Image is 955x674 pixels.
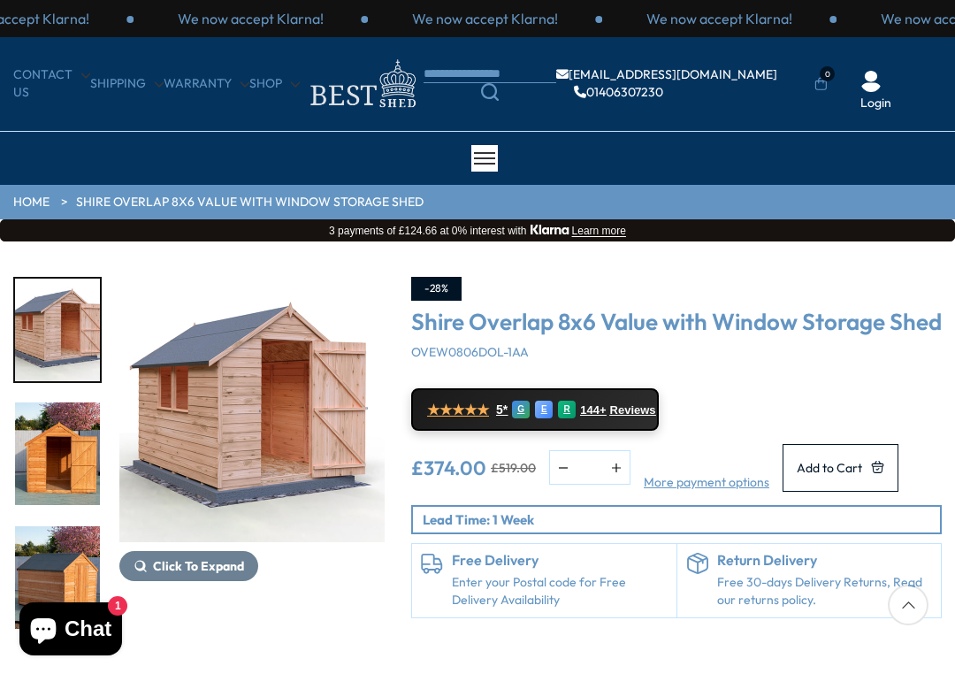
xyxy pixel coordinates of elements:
[783,444,898,491] button: Add to Cart
[14,602,127,660] inbox-online-store-chat: Shopify online store chat
[300,55,424,112] img: logo
[13,401,102,507] div: 3 / 12
[491,462,536,474] del: £519.00
[90,75,164,93] a: Shipping
[13,277,102,383] div: 2 / 12
[646,9,792,28] p: We now accept Klarna!
[558,401,576,418] div: R
[412,9,558,28] p: We now accept Klarna!
[717,553,933,569] h6: Return Delivery
[814,75,828,93] a: 0
[15,279,100,381] img: Overlap8x6SDValueWITHWINDOW_THUMB_6e051e9e-2b44-4ae2-8e9c-643aaf2f8f21_200x200.jpg
[860,71,882,92] img: User Icon
[164,75,249,93] a: Warranty
[153,558,244,574] span: Click To Expand
[13,525,102,631] div: 4 / 12
[717,574,933,609] p: Free 30-days Delivery Returns, Read our returns policy.
[119,277,385,542] img: Shire Overlap 8x6 Value with Window Storage Shed
[368,9,602,28] div: 2 / 3
[556,68,777,80] a: [EMAIL_ADDRESS][DOMAIN_NAME]
[574,86,663,98] a: 01406307230
[15,402,100,505] img: Overlap8x6SDValuewithWindow5060490134437OVW0806DOL-1AA5_200x200.jpg
[178,9,324,28] p: We now accept Klarna!
[602,9,837,28] div: 3 / 3
[535,401,553,418] div: E
[452,553,668,569] h6: Free Delivery
[797,462,862,474] span: Add to Cart
[580,403,606,417] span: 144+
[411,388,659,431] a: ★★★★★ 5* G E R 144+ Reviews
[411,344,529,360] span: OVEW0806DOL-1AA
[860,95,891,112] a: Login
[644,474,769,492] a: More payment options
[427,402,489,418] span: ★★★★★
[13,194,50,211] a: HOME
[820,66,835,81] span: 0
[249,75,300,93] a: Shop
[119,551,258,581] button: Click To Expand
[411,277,462,301] div: -28%
[411,458,486,478] ins: £374.00
[15,526,100,629] img: Overlap8x6SDValuewithWindow5060490134437OVW0806DOL-1AA7_200x200.jpg
[512,401,530,418] div: G
[452,574,668,609] a: Enter your Postal code for Free Delivery Availability
[134,9,368,28] div: 1 / 3
[13,66,90,101] a: CONTACT US
[411,310,942,335] h3: Shire Overlap 8x6 Value with Window Storage Shed
[610,403,656,417] span: Reviews
[76,194,424,211] a: Shire Overlap 8x6 Value with Window Storage Shed
[424,83,556,101] a: Search
[423,510,940,529] p: Lead Time: 1 Week
[119,277,385,631] div: 2 / 12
